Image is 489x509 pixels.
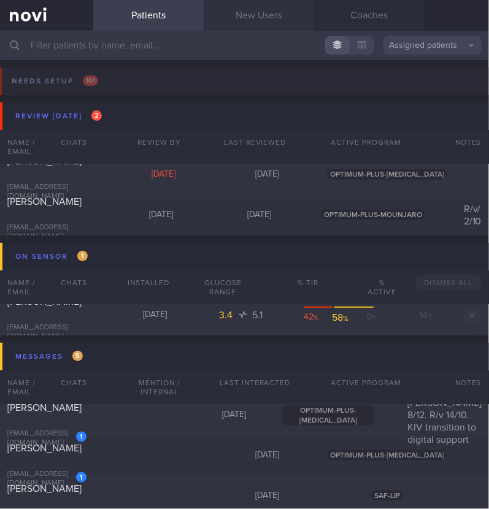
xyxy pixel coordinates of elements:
span: OPTIMUM-PLUS-MOUNJARO [321,210,425,220]
div: Glucose Range [186,270,260,304]
div: [DATE] [112,169,215,180]
span: [PERSON_NAME] [7,403,82,413]
div: On sensor [12,248,91,265]
sub: % [372,315,377,321]
span: OPTIMUM-PLUS-[MEDICAL_DATA] [327,169,447,180]
div: [DATE] [215,450,318,461]
div: Notes [448,130,489,155]
div: [DATE] [215,169,318,180]
button: Assigned patients [383,36,482,55]
span: 5.1 [253,310,263,320]
span: OPTIMUM-PLUS-[MEDICAL_DATA] [282,405,374,426]
div: 1 [76,432,87,442]
span: 2 [91,110,102,121]
span: [PERSON_NAME] [7,197,82,207]
div: [DATE] [112,310,198,321]
div: Messages [12,348,86,365]
div: [DATE] [210,210,309,221]
span: [PERSON_NAME] [7,443,82,453]
sub: % [314,315,318,321]
span: 3.4 [220,310,236,320]
div: Notes [448,370,489,395]
div: R/v/ 2/10 [456,203,489,228]
div: Review [DATE] [12,108,105,124]
span: SAF-LIP [371,491,403,501]
div: [EMAIL_ADDRESS][DOMAIN_NAME] [7,183,87,201]
div: Chats [44,130,93,155]
span: 1 [77,251,88,261]
div: % TIR [260,270,357,295]
div: 42 [304,312,326,324]
sub: % [344,315,349,323]
div: % Active [356,270,408,304]
div: [DATE] [112,210,210,221]
div: Installed [112,270,186,295]
div: Last Reviewed [207,130,303,155]
div: Active Program [303,370,429,395]
div: R/v with [PERSON_NAME] 8/12. R/v 14/10. KIV transition to digital support [400,385,489,446]
div: 58 [329,312,352,324]
div: [DATE] [215,491,318,502]
span: 101 [83,75,98,86]
div: [EMAIL_ADDRESS][DOMAIN_NAME] [7,223,87,242]
button: Dismiss All [415,275,482,291]
sub: % [428,313,434,320]
div: Chats [44,370,93,395]
div: Active Program [303,130,429,155]
span: [PERSON_NAME] [7,484,82,494]
div: Chats [44,270,93,295]
div: Mention / Internal [112,370,207,404]
div: [DATE] [193,410,274,421]
div: [EMAIL_ADDRESS][DOMAIN_NAME] [7,323,87,342]
div: 14 [398,309,456,321]
div: 0 [355,312,378,324]
span: OPTIMUM-PLUS-[MEDICAL_DATA] [327,450,447,461]
span: 5 [72,351,83,361]
div: Review By [112,130,207,155]
div: 1 [76,472,87,483]
div: Last Interacted [207,370,303,395]
div: Needs setup [9,73,101,90]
